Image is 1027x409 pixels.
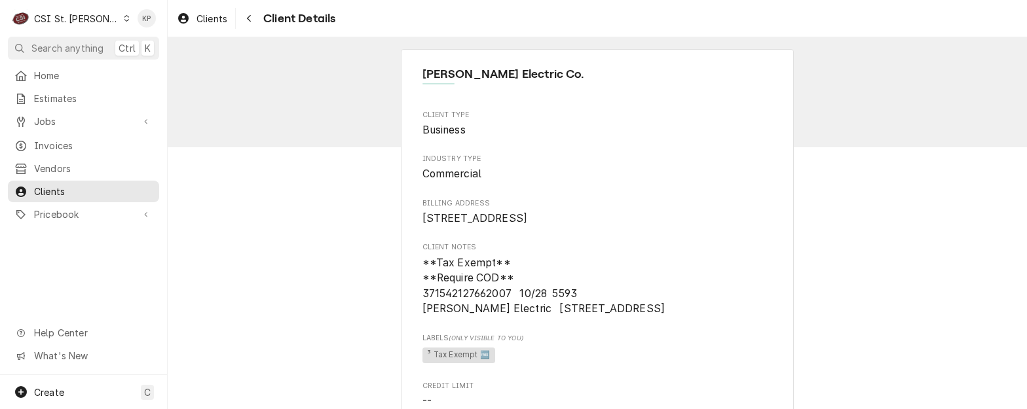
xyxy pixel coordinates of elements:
span: Pricebook [34,207,133,221]
a: Home [8,65,159,86]
a: Go to Help Center [8,322,159,344]
span: Name [422,65,773,83]
span: ³ Tax Exempt 🆓 [422,347,495,363]
span: Client Notes [422,242,773,253]
a: Vendors [8,158,159,179]
span: Commercial [422,168,482,180]
span: Credit Limit [422,393,773,409]
span: [object Object] [422,346,773,365]
div: Kym Parson's Avatar [138,9,156,27]
div: Billing Address [422,198,773,226]
span: K [145,41,151,55]
span: **Tax Exempt** **Require COD** 371542127662007 10/28 5593 [PERSON_NAME] Electric [STREET_ADDRESS] [422,257,665,315]
span: Estimates [34,92,153,105]
a: Estimates [8,88,159,109]
span: [STREET_ADDRESS] [422,212,528,224]
span: Labels [422,333,773,344]
span: Billing Address [422,198,773,209]
button: Navigate back [238,8,259,29]
span: Credit Limit [422,381,773,391]
span: Jobs [34,115,133,128]
span: Invoices [34,139,153,152]
span: C [144,385,151,399]
span: Client Type [422,110,773,120]
button: Search anythingCtrlK [8,37,159,60]
span: Client Details [259,10,335,27]
span: Industry Type [422,154,773,164]
a: Invoices [8,135,159,156]
span: Search anything [31,41,103,55]
div: Client Information [422,65,773,94]
span: Create [34,387,64,398]
div: CSI St. [PERSON_NAME] [34,12,119,26]
div: C [12,9,30,27]
span: Home [34,69,153,82]
a: Go to Jobs [8,111,159,132]
a: Clients [172,8,233,29]
span: Help Center [34,326,151,340]
span: -- [422,395,432,407]
span: Clients [196,12,227,26]
span: Vendors [34,162,153,175]
span: Client Notes [422,255,773,317]
a: Clients [8,181,159,202]
span: Business [422,124,466,136]
div: KP [138,9,156,27]
span: Industry Type [422,166,773,182]
div: Client Type [422,110,773,138]
div: Client Notes [422,242,773,317]
span: Ctrl [119,41,136,55]
span: Clients [34,185,153,198]
div: Credit Limit [422,381,773,409]
a: Go to Pricebook [8,204,159,225]
div: CSI St. Louis's Avatar [12,9,30,27]
div: Industry Type [422,154,773,182]
span: (Only Visible to You) [449,334,523,342]
span: Client Type [422,122,773,138]
div: [object Object] [422,333,773,365]
span: What's New [34,349,151,363]
a: Go to What's New [8,345,159,366]
span: Billing Address [422,211,773,226]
